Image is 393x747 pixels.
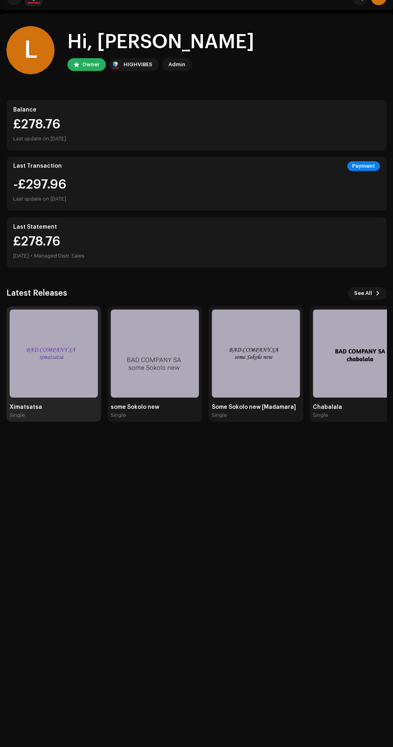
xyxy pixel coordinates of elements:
div: Admin [168,60,185,69]
div: Single [212,412,227,418]
div: Single [111,412,126,418]
div: HIGHVIBES [124,60,152,69]
div: Last update on [DATE] [13,194,66,204]
re-o-card-value: Balance [6,100,387,150]
div: L [6,26,55,74]
div: Last update on [DATE] [13,134,380,144]
img: 4b69180a-266b-4cb9-9c7c-b850d605cada [111,309,199,398]
div: Last Transaction [13,163,62,169]
div: Some Sokolo new [Madamara] [212,404,300,410]
re-o-card-value: Last Statement [6,217,387,268]
img: 974abc1c-85fd-4934-a02f-9f9fe72da938 [212,309,300,398]
div: Managed Distr. Sales [34,251,85,261]
h3: Latest Releases [6,287,67,300]
div: Owner [82,60,99,69]
div: Last Statement [13,224,380,230]
div: Balance [13,107,380,113]
div: some Sokolo new [111,404,199,410]
img: 35cfce89-1bef-49c7-b5b7-f5c90526bcdd [10,309,98,398]
div: Single [10,412,25,418]
button: See All [348,287,387,300]
div: Payment [347,161,380,171]
div: • [30,251,32,261]
img: feab3aad-9b62-475c-8caf-26f15a9573ee [111,60,120,69]
span: See All [354,285,372,301]
div: Ximatsatsa [10,404,98,410]
div: Hi, [PERSON_NAME] [67,29,254,55]
div: [DATE] [13,251,29,261]
div: Single [313,412,328,418]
